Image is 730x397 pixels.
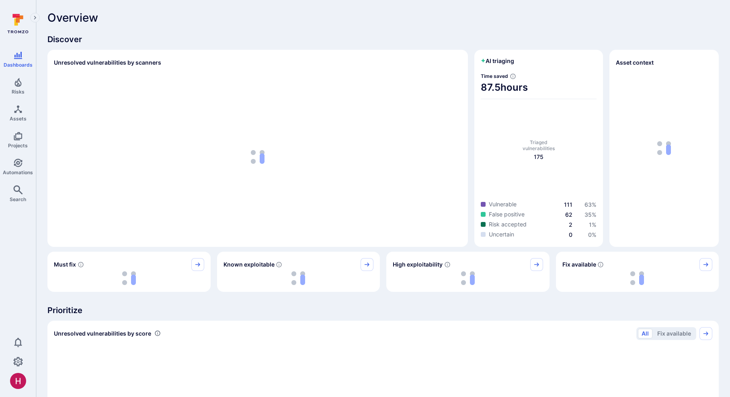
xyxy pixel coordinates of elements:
[597,261,604,268] svg: Vulnerabilities with fix available
[393,271,543,285] div: loading spinner
[489,220,527,228] span: Risk accepted
[3,169,33,175] span: Automations
[630,271,644,285] img: Loading...
[47,34,719,45] span: Discover
[510,73,516,79] svg: Estimated based on an average time of 30 mins needed to triage each vulnerability
[251,150,265,164] img: Loading...
[654,329,695,338] button: Fix available
[154,329,161,338] div: Number of vulnerabilities in status 'Open' 'Triaged' and 'In process' grouped by score
[10,196,26,202] span: Search
[562,271,713,285] div: loading spinner
[10,373,26,389] div: Harshil Parikh
[584,211,597,218] a: 35%
[584,211,597,218] span: 35 %
[616,59,654,67] span: Asset context
[565,211,572,218] a: 62
[217,252,380,292] div: Known exploitable
[32,14,38,21] i: Expand navigation menu
[47,11,98,24] span: Overview
[481,73,508,79] span: Time saved
[54,261,76,269] span: Must fix
[589,221,597,228] a: 1%
[569,221,572,228] a: 2
[224,271,374,285] div: loading spinner
[54,74,461,240] div: loading spinner
[588,231,597,238] a: 0%
[54,59,161,67] h2: Unresolved vulnerabilities by scanners
[47,305,719,316] span: Prioritize
[54,271,204,285] div: loading spinner
[461,271,475,285] img: Loading...
[122,271,136,285] img: Loading...
[588,231,597,238] span: 0 %
[54,330,151,338] span: Unresolved vulnerabilities by score
[481,57,514,65] h2: AI triaging
[386,252,550,292] div: High exploitability
[481,81,597,94] span: 87.5 hours
[569,231,572,238] a: 0
[12,89,25,95] span: Risks
[489,210,525,218] span: False positive
[584,201,597,208] a: 63%
[276,261,282,268] svg: Confirmed exploitable by KEV
[78,261,84,268] svg: Risk score >=40 , missed SLA
[393,261,443,269] span: High exploitability
[562,261,596,269] span: Fix available
[489,230,514,238] span: Uncertain
[30,13,40,22] button: Expand navigation menu
[638,329,652,338] button: All
[564,201,572,208] a: 111
[444,261,451,268] svg: EPSS score ≥ 0.7
[584,201,597,208] span: 63 %
[47,252,211,292] div: Must fix
[523,139,555,151] span: Triaged vulnerabilities
[291,271,305,285] img: Loading...
[534,153,543,161] span: total
[8,143,28,149] span: Projects
[589,221,597,228] span: 1 %
[10,116,27,122] span: Assets
[224,261,275,269] span: Known exploitable
[10,373,26,389] img: ACg8ocKzQzwPSwOZT_k9C736TfcBpCStqIZdMR9gXOhJgTaH9y_tsw=s96-c
[4,62,33,68] span: Dashboards
[489,200,517,208] span: Vulnerable
[556,252,719,292] div: Fix available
